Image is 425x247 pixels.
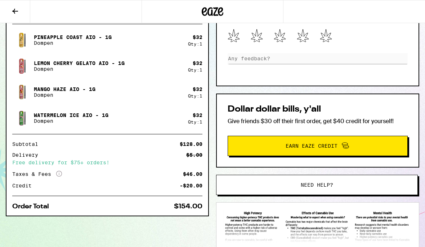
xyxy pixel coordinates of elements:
h2: Dollar dollar bills, y'all [228,105,408,114]
p: Dompen [34,92,95,98]
div: $46.00 [183,172,202,177]
div: Delivery [12,152,43,157]
button: Need help? [216,175,418,195]
div: Qty: 1 [188,94,202,98]
div: Order Total [12,203,54,210]
div: Taxes & Fees [12,171,62,177]
div: Qty: 1 [188,42,202,46]
img: Watermelon Ice AIO - 1g [12,108,32,128]
p: Dompen [34,66,125,72]
p: Watermelon Ice AIO - 1g [34,112,108,118]
div: $ 32 [193,60,202,66]
input: Any feedback? [228,53,408,64]
div: $ 32 [193,34,202,40]
div: -$20.00 [180,183,202,188]
span: Earn Eaze Credit [286,143,337,148]
div: Qty: 1 [188,120,202,124]
img: Pineapple Coast AIO - 1g [12,30,32,50]
span: Need help? [301,182,333,187]
p: Mango Haze AIO - 1g [34,86,95,92]
div: $ 32 [193,112,202,118]
div: $ 32 [193,86,202,92]
p: Dompen [34,40,112,46]
div: Free delivery for $75+ orders! [12,160,202,165]
div: Credit [12,183,37,188]
button: Earn Eaze Credit [228,136,408,156]
div: $5.00 [186,152,202,157]
img: Mango Haze AIO - 1g [12,82,32,102]
div: Qty: 1 [188,68,202,72]
p: Dompen [34,118,108,124]
img: SB 540 Brochure preview [224,210,412,243]
div: $128.00 [180,142,202,147]
div: $154.00 [174,203,202,210]
p: Pineapple Coast AIO - 1g [34,34,112,40]
p: Give friends $30 off their first order, get $40 credit for yourself! [228,117,408,125]
div: Subtotal [12,142,43,147]
p: Lemon Cherry Gelato AIO - 1g [34,60,125,66]
img: Lemon Cherry Gelato AIO - 1g [12,56,32,76]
